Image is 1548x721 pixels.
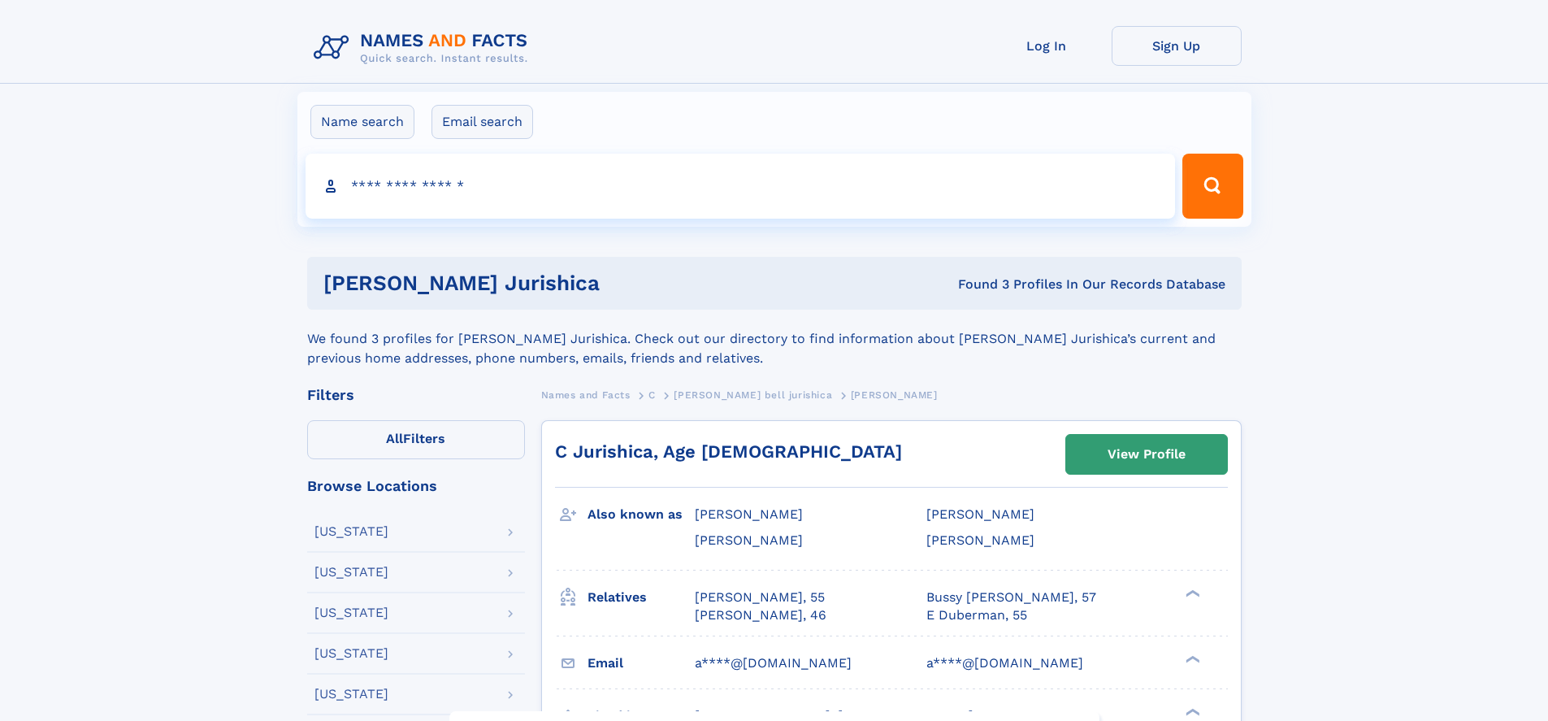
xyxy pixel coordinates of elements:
[695,532,803,548] span: [PERSON_NAME]
[926,606,1027,624] a: E Duberman, 55
[1182,154,1242,219] button: Search Button
[1182,588,1201,598] div: ❯
[307,420,525,459] label: Filters
[307,388,525,402] div: Filters
[778,276,1225,293] div: Found 3 Profiles In Our Records Database
[386,431,403,446] span: All
[307,479,525,493] div: Browse Locations
[431,105,533,139] label: Email search
[314,647,388,660] div: [US_STATE]
[926,589,1096,606] a: Bussy [PERSON_NAME], 57
[307,26,541,70] img: Logo Names and Facts
[310,105,414,139] label: Name search
[926,506,1034,522] span: [PERSON_NAME]
[1112,26,1242,66] a: Sign Up
[1182,706,1201,717] div: ❯
[648,389,656,401] span: C
[851,389,938,401] span: [PERSON_NAME]
[323,273,779,293] h1: [PERSON_NAME] Jurishica
[541,384,631,405] a: Names and Facts
[588,501,695,528] h3: Also known as
[695,606,826,624] a: [PERSON_NAME], 46
[1066,435,1227,474] a: View Profile
[695,506,803,522] span: [PERSON_NAME]
[648,384,656,405] a: C
[674,384,832,405] a: [PERSON_NAME] bell jurishica
[314,688,388,701] div: [US_STATE]
[588,584,695,611] h3: Relatives
[307,310,1242,368] div: We found 3 profiles for [PERSON_NAME] Jurishica. Check out our directory to find information abou...
[314,566,388,579] div: [US_STATE]
[695,589,825,606] a: [PERSON_NAME], 55
[926,532,1034,548] span: [PERSON_NAME]
[314,606,388,619] div: [US_STATE]
[1108,436,1186,473] div: View Profile
[982,26,1112,66] a: Log In
[674,389,832,401] span: [PERSON_NAME] bell jurishica
[555,441,902,462] a: C Jurishica, Age [DEMOGRAPHIC_DATA]
[306,154,1176,219] input: search input
[314,525,388,538] div: [US_STATE]
[1182,654,1201,664] div: ❯
[588,649,695,677] h3: Email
